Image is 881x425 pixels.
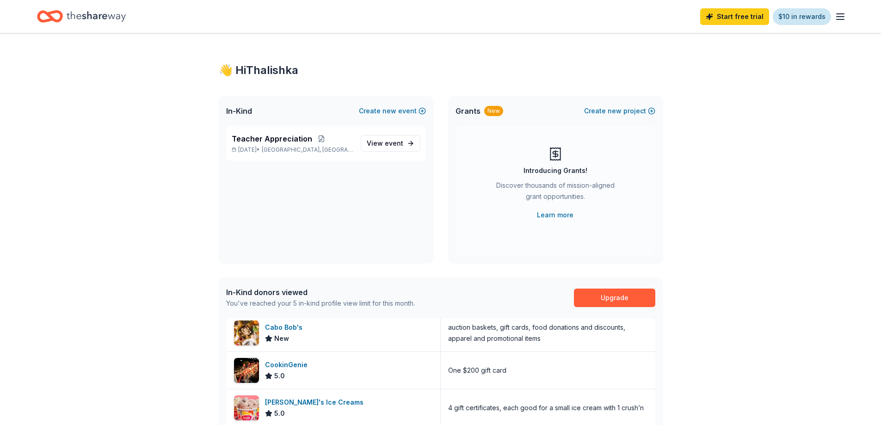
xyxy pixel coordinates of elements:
[382,105,396,117] span: new
[219,63,663,78] div: 👋 Hi Thalishka
[226,105,252,117] span: In-Kind
[265,322,306,333] div: Cabo Bob's
[584,105,655,117] button: Createnewproject
[234,358,259,383] img: Image for CookinGenie
[234,395,259,420] img: Image for Amy's Ice Creams
[608,105,622,117] span: new
[262,146,353,154] span: [GEOGRAPHIC_DATA], [GEOGRAPHIC_DATA]
[359,105,426,117] button: Createnewevent
[265,359,311,370] div: CookinGenie
[448,322,648,344] div: auction baskets, gift cards, food donations and discounts, apparel and promotional items
[274,333,289,344] span: New
[524,165,587,176] div: Introducing Grants!
[37,6,126,27] a: Home
[274,370,285,382] span: 5.0
[274,408,285,419] span: 5.0
[448,402,644,413] div: 4 gift certificates, each good for a small ice cream with 1 crush’n
[226,287,415,298] div: In-Kind donors viewed
[265,397,367,408] div: [PERSON_NAME]'s Ice Creams
[493,180,618,206] div: Discover thousands of mission-aligned grant opportunities.
[367,138,403,149] span: View
[456,105,481,117] span: Grants
[226,298,415,309] div: You've reached your 5 in-kind profile view limit for this month.
[234,320,259,345] img: Image for Cabo Bob's
[385,139,403,147] span: event
[574,289,655,307] a: Upgrade
[537,209,573,221] a: Learn more
[232,133,312,144] span: Teacher Appreciation
[773,8,831,25] a: $10 in rewards
[448,365,506,376] div: One $200 gift card
[232,146,353,154] p: [DATE] •
[484,106,503,116] div: New
[700,8,769,25] a: Start free trial
[361,135,420,152] a: View event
